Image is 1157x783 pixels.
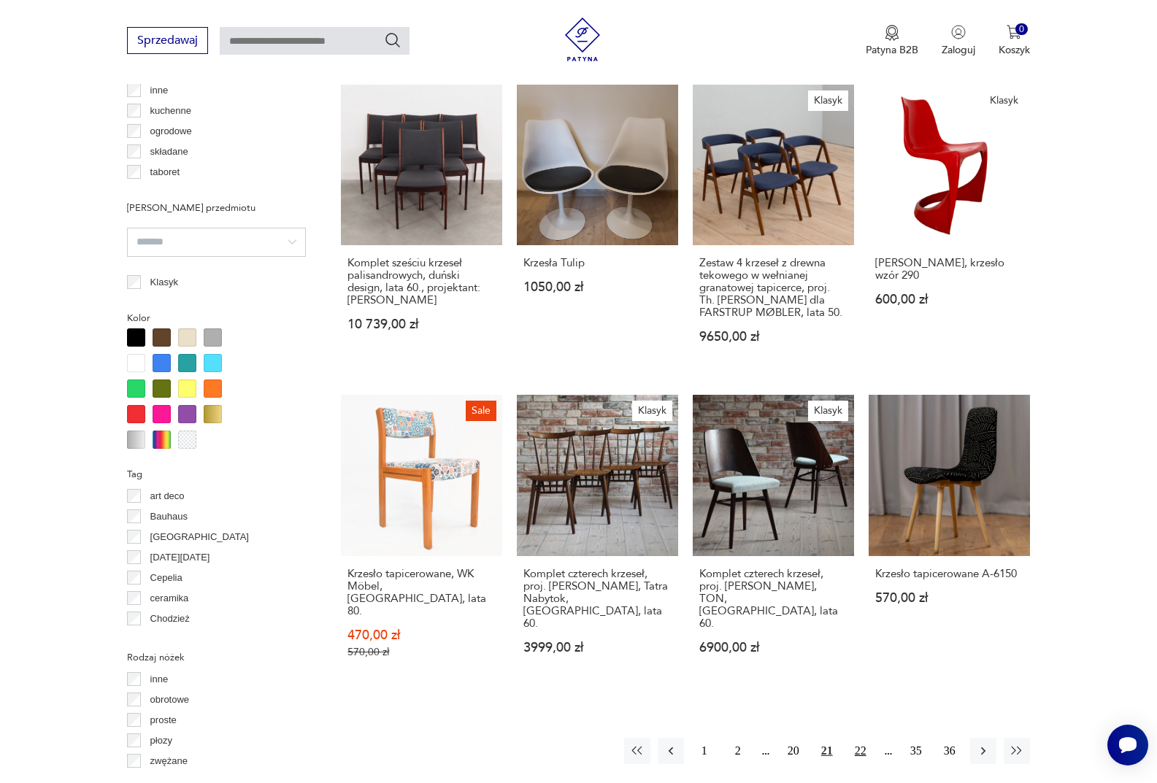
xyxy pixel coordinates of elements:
p: 6900,00 zł [699,641,847,654]
p: proste [150,712,177,728]
button: 21 [814,738,840,764]
p: Koszyk [999,43,1030,57]
p: ogrodowe [150,123,192,139]
p: 3999,00 zł [523,641,672,654]
p: taboret [150,164,180,180]
button: 20 [780,738,807,764]
p: zwężane [150,753,188,769]
p: 10 739,00 zł [347,318,496,331]
p: art deco [150,488,185,504]
button: 22 [847,738,874,764]
p: 1050,00 zł [523,281,672,293]
a: KlasykKomplet czterech krzeseł, proj. R. Hofman, TON, Czechosłowacja, lata 60.Komplet czterech kr... [693,395,854,687]
h3: Krzesła Tulip [523,257,672,269]
p: Klasyk [150,274,178,290]
button: Sprzedawaj [127,27,208,54]
p: 600,00 zł [875,293,1023,306]
img: Patyna - sklep z meblami i dekoracjami vintage [561,18,604,61]
p: Zaloguj [942,43,975,57]
p: 570,00 zł [875,592,1023,604]
h3: Krzesło tapicerowane, WK Möbel, [GEOGRAPHIC_DATA], lata 80. [347,568,496,617]
p: płozy [150,733,172,749]
p: 9650,00 zł [699,331,847,343]
p: Patyna B2B [866,43,918,57]
a: KlasykSteen Ostergaard, krzesło wzór 290[PERSON_NAME], krzesło wzór 290600,00 zł [869,85,1030,372]
a: Komplet sześciu krzeseł palisandrowych, duński design, lata 60., projektant: Johannes AndersenKom... [341,85,502,372]
button: 2 [725,738,751,764]
p: Ćmielów [150,631,187,647]
p: ceramika [150,590,189,606]
p: Chodzież [150,611,190,627]
button: 1 [691,738,718,764]
button: Szukaj [384,31,401,49]
p: 470,00 zł [347,629,496,641]
p: Cepelia [150,570,182,586]
h3: Zestaw 4 krzeseł z drewna tekowego w wełnianej granatowej tapicerce, proj. Th. [PERSON_NAME] dla ... [699,257,847,319]
p: [PERSON_NAME] przedmiotu [127,200,306,216]
img: Ikonka użytkownika [951,25,966,39]
button: 0Koszyk [999,25,1030,57]
h3: Komplet czterech krzeseł, proj. [PERSON_NAME], Tatra Nabytok, [GEOGRAPHIC_DATA], lata 60. [523,568,672,630]
button: Patyna B2B [866,25,918,57]
a: Krzesło tapicerowane A-6150Krzesło tapicerowane A-6150570,00 zł [869,395,1030,687]
p: składane [150,144,188,160]
a: Sprzedawaj [127,36,208,47]
p: Bauhaus [150,509,188,525]
img: Ikona koszyka [1007,25,1021,39]
p: Tag [127,466,306,482]
h3: [PERSON_NAME], krzesło wzór 290 [875,257,1023,282]
a: KlasykKomplet czterech krzeseł, proj. F.Jirák, Tatra Nabytok, Czechosłowacja, lata 60.Komplet czt... [517,395,678,687]
div: 0 [1015,23,1028,36]
p: kuchenne [150,103,191,119]
p: inne [150,82,169,99]
p: Kolor [127,310,306,326]
img: Ikona medalu [885,25,899,41]
p: obrotowe [150,692,189,708]
button: Zaloguj [942,25,975,57]
iframe: Smartsupp widget button [1107,725,1148,765]
a: Krzesła TulipKrzesła Tulip1050,00 zł [517,85,678,372]
p: inne [150,671,169,687]
p: 570,00 zł [347,646,496,658]
p: [DATE][DATE] [150,549,210,566]
p: [GEOGRAPHIC_DATA] [150,529,249,545]
h3: Komplet sześciu krzeseł palisandrowych, duński design, lata 60., projektant: [PERSON_NAME] [347,257,496,306]
a: Ikona medaluPatyna B2B [866,25,918,57]
h3: Komplet czterech krzeseł, proj. [PERSON_NAME], TON, [GEOGRAPHIC_DATA], lata 60. [699,568,847,630]
button: 36 [937,738,963,764]
button: 35 [903,738,929,764]
p: Rodzaj nóżek [127,649,306,666]
h3: Krzesło tapicerowane A-6150 [875,568,1023,580]
a: KlasykZestaw 4 krzeseł z drewna tekowego w wełnianej granatowej tapicerce, proj. Th. Harlev dla F... [693,85,854,372]
a: SaleKrzesło tapicerowane, WK Möbel, Niemcy, lata 80.Krzesło tapicerowane, WK Möbel, [GEOGRAPHIC_D... [341,395,502,687]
